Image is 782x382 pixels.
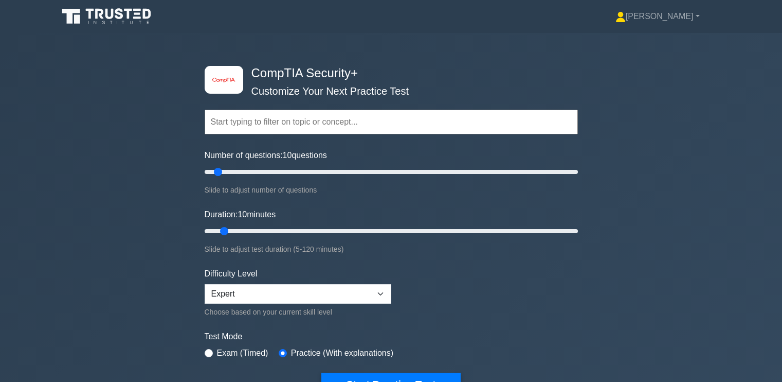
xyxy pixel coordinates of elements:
label: Practice (With explanations) [291,347,393,359]
h4: CompTIA Security+ [247,66,528,81]
div: Slide to adjust number of questions [205,184,578,196]
span: 10 [238,210,247,219]
label: Number of questions: questions [205,149,327,162]
label: Exam (Timed) [217,347,268,359]
input: Start typing to filter on topic or concept... [205,110,578,134]
label: Difficulty Level [205,268,258,280]
label: Test Mode [205,331,578,343]
a: [PERSON_NAME] [591,6,724,27]
span: 10 [283,151,292,160]
label: Duration: minutes [205,209,276,221]
div: Choose based on your current skill level [205,306,391,318]
div: Slide to adjust test duration (5-120 minutes) [205,243,578,255]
